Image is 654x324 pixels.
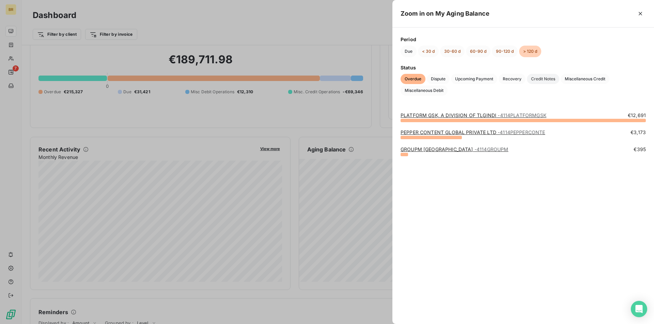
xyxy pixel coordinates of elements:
[499,74,526,84] button: Recovery
[466,46,490,57] button: 60-90 d
[628,112,646,119] span: €12,691
[527,74,559,84] button: Credit Notes
[418,46,439,57] button: < 30 d
[630,129,646,136] span: €3,173
[634,146,646,153] span: €395
[492,46,518,57] button: 90-120 d
[401,129,545,135] a: PEPPER CONTENT GLOBAL PRIVATE LTD
[401,146,508,152] a: GROUPM [GEOGRAPHIC_DATA]
[474,146,509,152] span: - 4114GROUPM
[440,46,465,57] button: 30-60 d
[451,74,497,84] button: Upcoming Payment
[631,301,647,317] div: Open Intercom Messenger
[401,36,646,43] span: Period
[401,46,417,57] button: Due
[498,129,545,135] span: - 4114PEPPERCONTE
[401,64,646,71] span: Status
[401,85,448,96] button: Miscellaneous Debit
[498,112,546,118] span: - 4114PLATFORMGSK
[401,112,546,118] a: PLATFORM GSK, A DIVISION OF TLGINDI
[401,74,425,84] button: Overdue
[561,74,609,84] button: Miscellaneous Credit
[519,46,541,57] button: > 120 d
[427,74,450,84] button: Dispute
[401,9,489,18] h5: Zoom in on My Aging Balance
